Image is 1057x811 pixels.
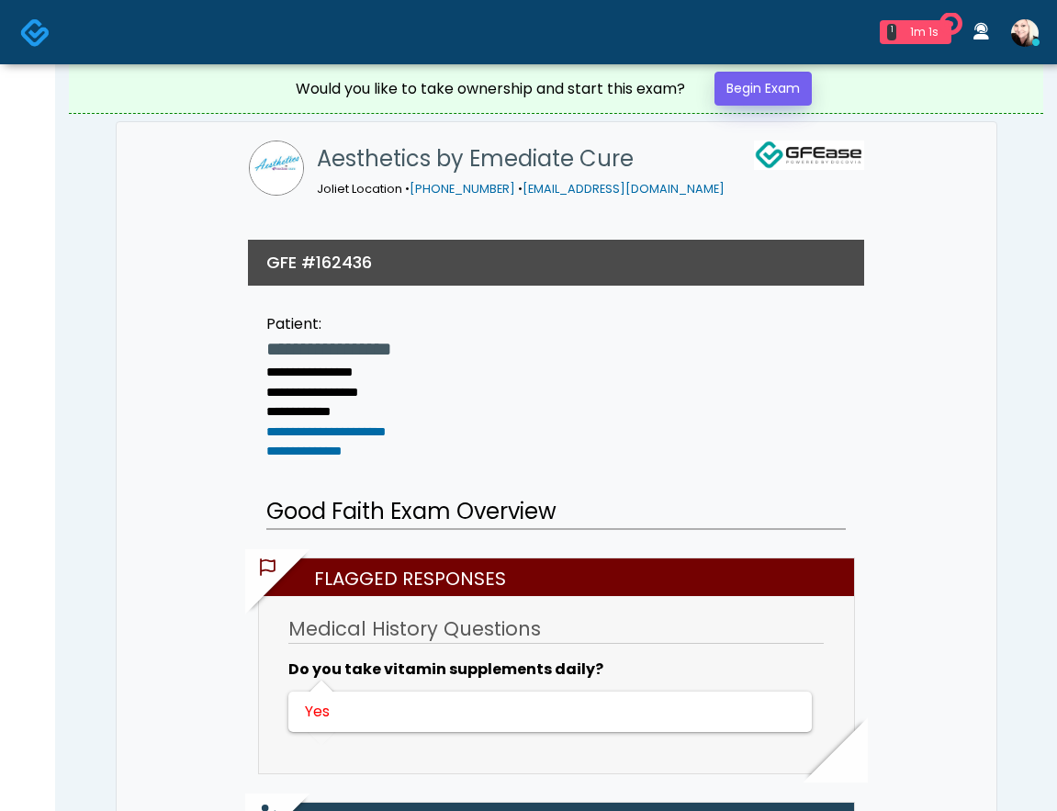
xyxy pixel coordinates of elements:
div: 1 [887,24,896,40]
img: Cynthia Petersen [1011,19,1039,47]
a: Begin Exam [714,72,812,106]
h1: Aesthetics by Emediate Cure [317,141,725,177]
img: Docovia [20,17,51,48]
div: Patient: [266,313,448,335]
h2: Good Faith Exam Overview [266,495,846,530]
span: • [518,181,523,197]
img: GFEase Logo [754,141,864,170]
div: Would you like to take ownership and start this exam? [296,78,685,100]
h3: Medical History Questions [288,615,823,644]
a: [PHONE_NUMBER] [410,181,515,197]
h2: Flagged Responses [268,558,854,596]
small: Joliet Location [317,181,725,197]
div: 1m 1s [904,24,944,40]
img: Aesthetics by Emediate Cure [249,141,304,196]
div: Yes [305,701,791,723]
h3: GFE #162436 [266,251,372,274]
span: • [405,181,410,197]
a: [EMAIL_ADDRESS][DOMAIN_NAME] [523,181,725,197]
a: 1 1m 1s [869,13,962,51]
b: Do you take vitamin supplements daily? [288,659,603,680]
